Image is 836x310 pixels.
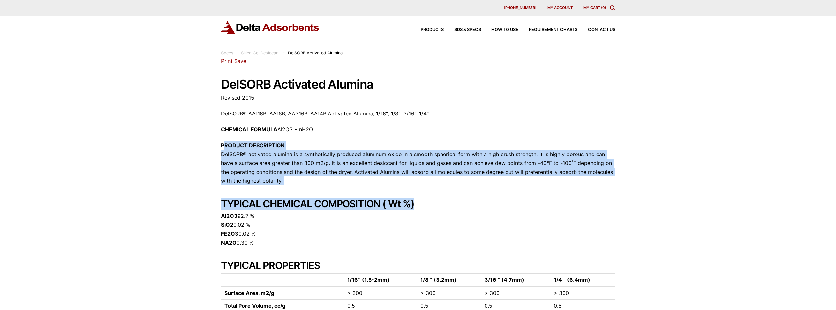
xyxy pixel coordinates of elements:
a: My Cart (0) [583,5,606,10]
a: [PHONE_NUMBER] [499,5,542,10]
h1: DelSORB Activated Alumina [221,78,615,91]
span: How to Use [491,28,518,32]
strong: 1/8 ” (3.2mm) [420,277,457,283]
h2: TYPICAL PROPERTIES [221,259,615,271]
p: Al2O3 • nH2O [221,125,615,134]
div: Toggle Modal Content [610,5,615,10]
span: My account [547,6,573,10]
td: > 300 [417,286,481,299]
strong: FE2O3 [221,230,238,237]
span: Requirement Charts [529,28,577,32]
td: > 300 [481,286,551,299]
span: SDS & SPECS [454,28,481,32]
strong: PRODUCT DESCRIPTION [221,142,285,149]
strong: Surface Area, m2/g [224,290,274,296]
a: Requirement Charts [518,28,577,32]
strong: NA2O [221,239,237,246]
span: : [283,51,285,55]
span: Contact Us [588,28,615,32]
a: Silica Gel Desiccant [241,51,280,55]
strong: CHEMICAL FORMULA [221,126,277,133]
strong: 3/16 ” (4.7mm) [485,277,524,283]
span: 0 [602,5,605,10]
h2: TYPICAL CHEMICAL COMPOSITION ( Wt %) [221,198,615,210]
span: : [237,51,238,55]
p: DelSORB® activated alumina is a synthetically produced aluminum oxide in a smooth spherical form ... [221,141,615,186]
img: Delta Adsorbents [221,21,320,34]
strong: Al2O3 [221,213,237,219]
strong: SiO2 [221,221,233,228]
p: Revised 2015 [221,93,615,102]
p: 92.7 % 0.02 % 0.02 % 0.30 % [221,212,615,247]
td: > 300 [551,286,615,299]
a: Contact Us [577,28,615,32]
a: Specs [221,51,233,55]
span: Products [421,28,444,32]
span: DelSORB Activated Alumina [288,51,343,55]
a: Print [221,58,233,64]
strong: 1/16″ (1.5-2mm) [347,277,390,283]
p: DelSORB® AA116B, AA18B, AA316B, AA14B Activated Alumina, 1/16″, 1/8″, 3/16″, 1/4″ [221,109,615,118]
a: SDS & SPECS [444,28,481,32]
td: > 300 [344,286,417,299]
strong: 1/4 ” (6.4mm) [554,277,590,283]
a: My account [542,5,578,10]
a: Products [410,28,444,32]
strong: Total Pore Volume, cc/g [224,302,285,309]
span: [PHONE_NUMBER] [504,6,536,10]
a: Save [234,58,246,64]
a: How to Use [481,28,518,32]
